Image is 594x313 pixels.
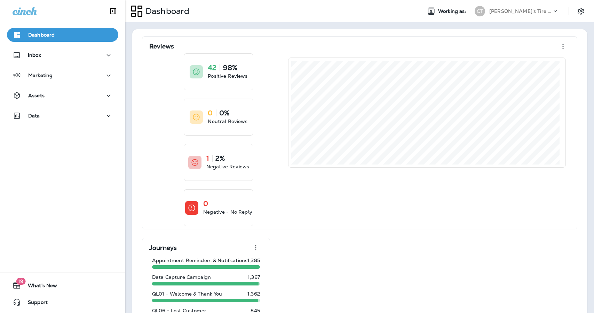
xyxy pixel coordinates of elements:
[208,64,216,71] p: 42
[28,32,55,38] p: Dashboard
[7,48,118,62] button: Inbox
[149,244,177,251] p: Journeys
[21,299,48,308] span: Support
[152,274,211,280] p: Data Capture Campaign
[149,43,174,50] p: Reviews
[475,6,485,16] div: CT
[7,68,118,82] button: Marketing
[208,118,247,125] p: Neutral Reviews
[7,295,118,309] button: Support
[575,5,587,17] button: Settings
[208,109,213,116] p: 0
[103,4,123,18] button: Collapse Sidebar
[28,113,40,119] p: Data
[223,64,237,71] p: 98%
[247,258,260,263] p: 1,385
[247,291,260,297] p: 1,362
[152,258,247,263] p: Appointment Reminders & Notifications
[7,109,118,123] button: Data
[7,278,118,292] button: 19What's New
[21,283,57,291] span: What's New
[248,274,260,280] p: 1,367
[28,72,53,78] p: Marketing
[7,89,118,102] button: Assets
[206,155,209,162] p: 1
[489,8,552,14] p: [PERSON_NAME]'s Tire & Auto
[7,28,118,42] button: Dashboard
[438,8,468,14] span: Working as:
[143,6,189,16] p: Dashboard
[16,278,25,285] span: 19
[203,200,208,207] p: 0
[203,208,252,215] p: Negative - No Reply
[152,291,222,297] p: QL01 - Welcome & Thank You
[208,72,247,79] p: Positive Reviews
[206,163,249,170] p: Negative Reviews
[219,109,229,116] p: 0%
[215,155,225,162] p: 2%
[28,93,45,98] p: Assets
[28,52,41,58] p: Inbox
